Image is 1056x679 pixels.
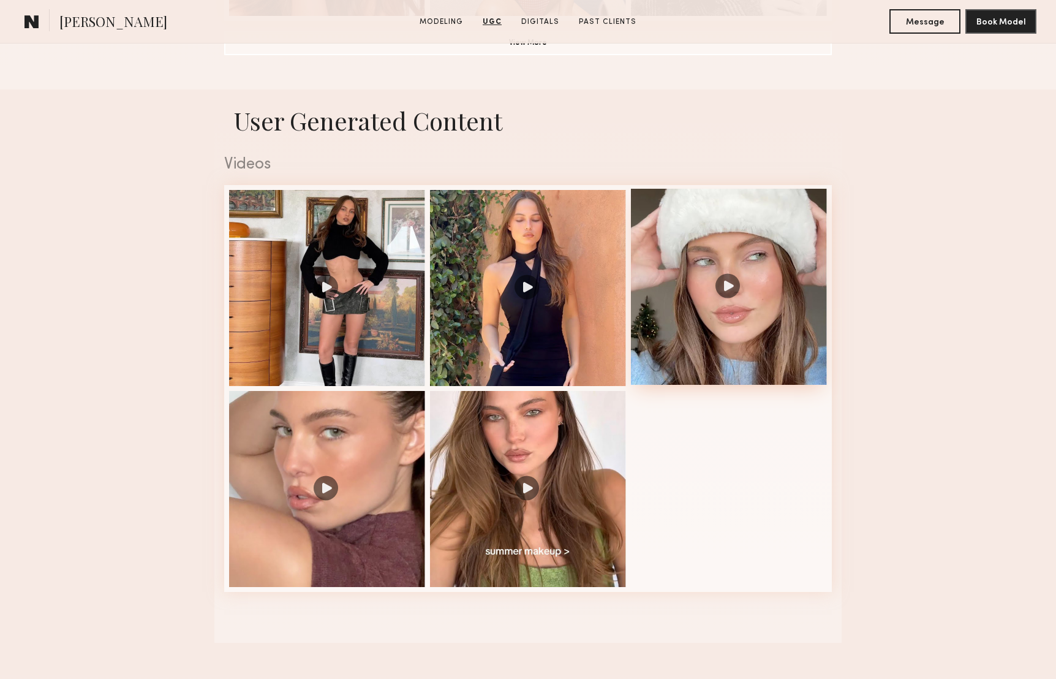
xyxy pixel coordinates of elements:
a: Digitals [516,17,564,28]
a: Modeling [415,17,468,28]
a: Past Clients [574,17,641,28]
a: UGC [478,17,507,28]
button: Book Model [965,9,1036,34]
div: Videos [224,157,832,173]
h1: User Generated Content [214,104,842,137]
button: Message [889,9,960,34]
span: [PERSON_NAME] [59,12,167,34]
a: Book Model [965,16,1036,26]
